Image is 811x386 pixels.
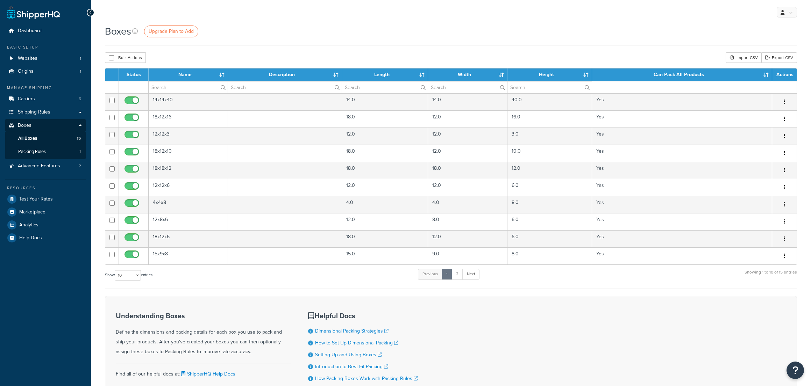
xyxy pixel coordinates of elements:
div: Manage Shipping [5,85,86,91]
td: Yes [592,247,772,264]
td: 18.0 [428,162,507,179]
li: Shipping Rules [5,106,86,119]
input: Search [507,81,592,93]
td: 12x8x6 [149,213,228,230]
span: Origins [18,68,34,74]
td: 10.0 [507,145,592,162]
a: Next [462,269,479,279]
a: Dimensional Packing Strategies [315,327,389,335]
th: Can Pack All Products : activate to sort column ascending [592,68,772,81]
td: 18x12x10 [149,145,228,162]
div: Import CSV [726,52,761,63]
div: Define the dimensions and packing details for each box you use to pack and ship your products. Af... [116,312,291,357]
div: Showing 1 to 10 of 15 entries [745,268,797,283]
td: 12.0 [428,128,507,145]
td: 6.0 [507,179,592,196]
a: ShipperHQ Help Docs [180,370,235,378]
th: Name : activate to sort column ascending [149,68,228,81]
li: Advanced Features [5,160,86,173]
a: Marketplace [5,206,86,218]
span: Help Docs [19,235,42,241]
h1: Boxes [105,24,131,38]
td: 15.0 [342,247,428,264]
td: 18x12x16 [149,110,228,128]
th: Status [119,68,149,81]
td: 18.0 [342,110,428,128]
span: Advanced Features [18,163,60,169]
span: Dashboard [18,28,42,34]
td: 18x12x6 [149,230,228,247]
span: 1 [80,68,81,74]
button: Open Resource Center [787,362,804,379]
li: Origins [5,65,86,78]
td: 12.0 [428,179,507,196]
td: 8.0 [507,196,592,213]
td: 16.0 [507,110,592,128]
th: Width : activate to sort column ascending [428,68,507,81]
label: Show entries [105,270,152,281]
td: 14x14x40 [149,93,228,110]
td: 12.0 [342,179,428,196]
td: 6.0 [507,230,592,247]
a: Boxes [5,119,86,132]
td: 18.0 [342,145,428,162]
span: Websites [18,56,37,61]
td: 12.0 [428,230,507,247]
td: 14.0 [342,93,428,110]
td: 15x9x8 [149,247,228,264]
td: Yes [592,179,772,196]
a: Test Your Rates [5,193,86,205]
td: Yes [592,128,772,145]
td: 40.0 [507,93,592,110]
span: Carriers [18,96,35,102]
span: 15 [77,136,81,141]
th: Height : activate to sort column ascending [507,68,592,81]
a: Analytics [5,219,86,231]
li: Carriers [5,93,86,105]
h3: Understanding Boxes [116,312,291,320]
span: 1 [79,149,81,155]
li: Dashboard [5,24,86,37]
td: 12.0 [428,110,507,128]
td: 8.0 [507,247,592,264]
td: 18.0 [342,230,428,247]
span: Test Your Rates [19,196,53,202]
input: Search [149,81,228,93]
a: Carriers 6 [5,93,86,105]
td: 12x12x6 [149,179,228,196]
a: Upgrade Plan to Add [144,26,198,37]
a: Advanced Features 2 [5,160,86,173]
a: Export CSV [761,52,797,63]
a: Previous [418,269,442,279]
a: How to Set Up Dimensional Packing [315,339,398,347]
span: Packing Rules [18,149,46,155]
th: Actions [772,68,797,81]
td: 6.0 [507,213,592,230]
td: 18.0 [342,162,428,179]
h3: Helpful Docs [308,312,418,320]
span: Boxes [18,123,31,129]
li: Websites [5,52,86,65]
a: 2 [451,269,463,279]
span: Upgrade Plan to Add [149,28,194,35]
span: 6 [79,96,81,102]
a: Setting Up and Using Boxes [315,351,382,358]
div: Resources [5,185,86,191]
li: Boxes [5,119,86,159]
td: Yes [592,145,772,162]
span: Marketplace [19,209,45,215]
td: Yes [592,93,772,110]
td: Yes [592,230,772,247]
td: 4x4x8 [149,196,228,213]
a: Packing Rules 1 [5,145,86,158]
th: Description : activate to sort column ascending [228,68,342,81]
span: 1 [80,56,81,61]
span: All Boxes [18,136,37,141]
a: How Packing Boxes Work with Packing Rules [315,375,418,382]
div: Find all of our helpful docs at: [116,364,291,379]
span: Analytics [19,222,38,228]
a: Origins 1 [5,65,86,78]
